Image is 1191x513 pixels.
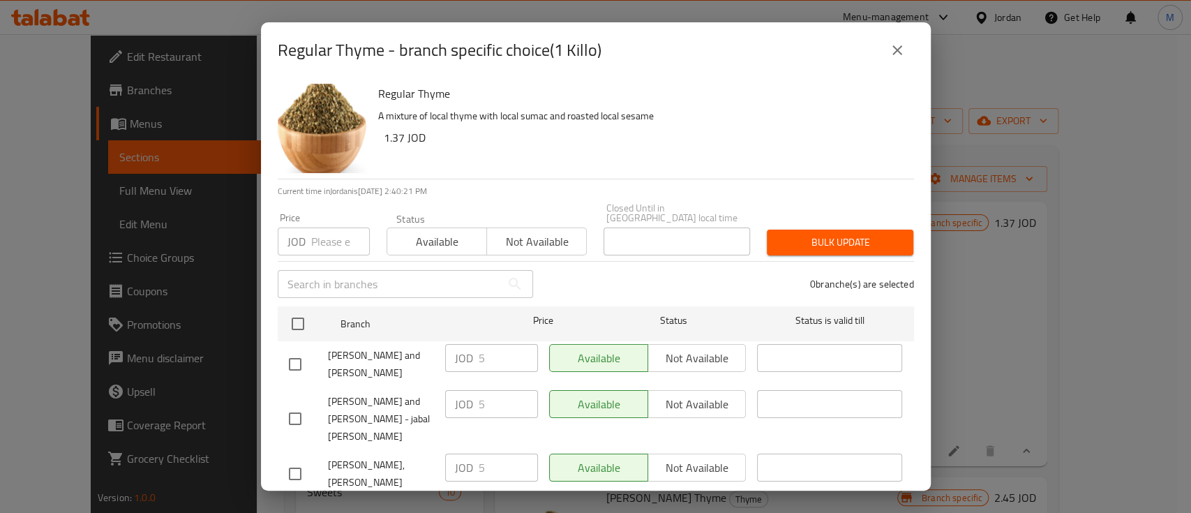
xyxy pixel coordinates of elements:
p: Current time in Jordan is [DATE] 2:40:21 PM [278,185,914,198]
span: Not available [493,232,581,252]
p: JOD [455,396,473,412]
input: Please enter price [479,454,538,482]
p: 0 branche(s) are selected [810,277,914,291]
input: Please enter price [311,228,370,255]
input: Please enter price [479,390,538,418]
h6: Regular Thyme [378,84,903,103]
button: Available [387,228,487,255]
button: Not available [486,228,587,255]
span: Bulk update [778,234,902,251]
h6: 1.37 JOD [384,128,903,147]
span: [PERSON_NAME], [PERSON_NAME] [328,456,434,491]
span: [PERSON_NAME] and [PERSON_NAME] - jabal [PERSON_NAME] [328,393,434,445]
span: Available [393,232,481,252]
span: [PERSON_NAME] and [PERSON_NAME] [328,347,434,382]
input: Search in branches [278,270,501,298]
input: Please enter price [479,344,538,372]
p: A mixture of local thyme with local sumac and roasted local sesame [378,107,903,125]
button: close [881,34,914,67]
span: Status is valid till [757,312,902,329]
h2: Regular Thyme - branch specific choice(1 Killo) [278,39,601,61]
span: Status [601,312,746,329]
p: JOD [287,233,306,250]
img: Regular Thyme [278,84,367,173]
span: Branch [340,315,486,333]
p: JOD [455,350,473,366]
p: JOD [455,459,473,476]
button: Bulk update [767,230,913,255]
span: Price [497,312,590,329]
